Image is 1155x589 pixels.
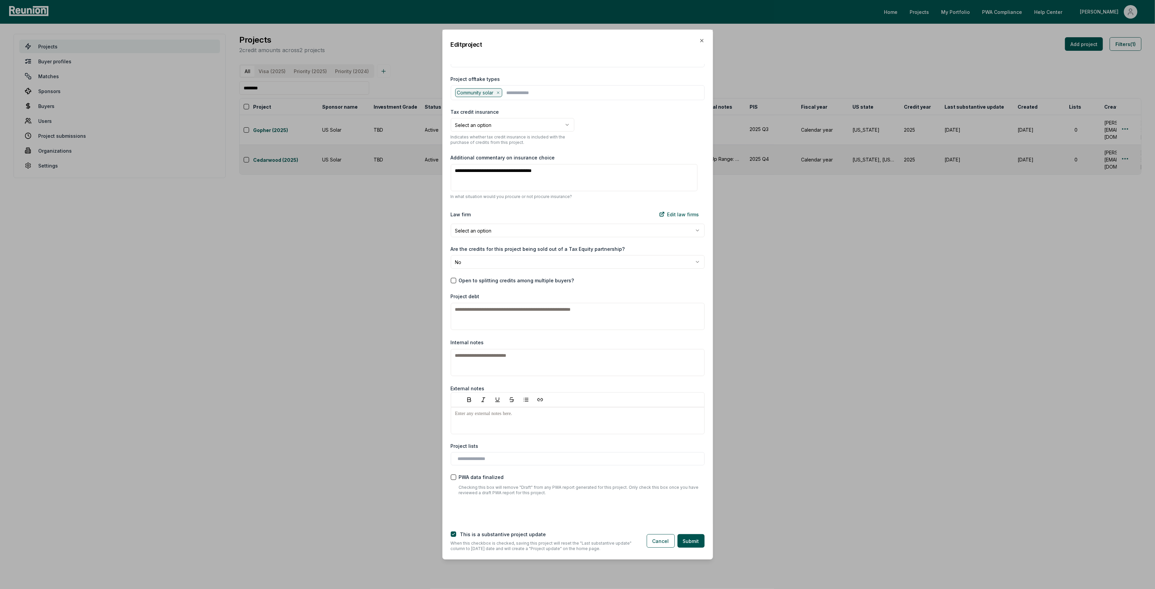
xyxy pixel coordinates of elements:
[451,42,482,48] h2: Edit project
[451,134,574,145] p: Indicates whether tax credit insurance is included with the purchase of credits from this project.
[451,108,499,115] label: Tax credit insurance
[451,245,625,253] label: Are the credits for this project being sold out of a Tax Equity partnership?
[451,340,484,345] label: Internal notes
[451,155,555,160] label: Additional commentary on insurance choice
[451,194,705,199] p: In what situation would you procure or not procure insurance?
[654,208,705,221] a: Edit law firms
[459,474,504,481] label: PWA data finalized
[451,386,485,391] label: External notes
[455,88,503,97] div: Community solar
[459,485,705,496] p: Checking this box will remove "Draft" from any PWA report generated for this project. Only check ...
[678,534,705,548] button: Submit
[460,531,546,537] label: This is a substantive project update
[451,442,479,450] label: Project lists
[459,277,574,284] label: Open to splitting credits among multiple buyers?
[647,534,675,548] button: Cancel
[451,211,471,218] label: Law firm
[451,541,636,551] p: When this checkbox is checked, saving this project will reset the "Last substantive update" colum...
[451,75,500,83] label: Project offtake types
[451,293,480,299] label: Project debt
